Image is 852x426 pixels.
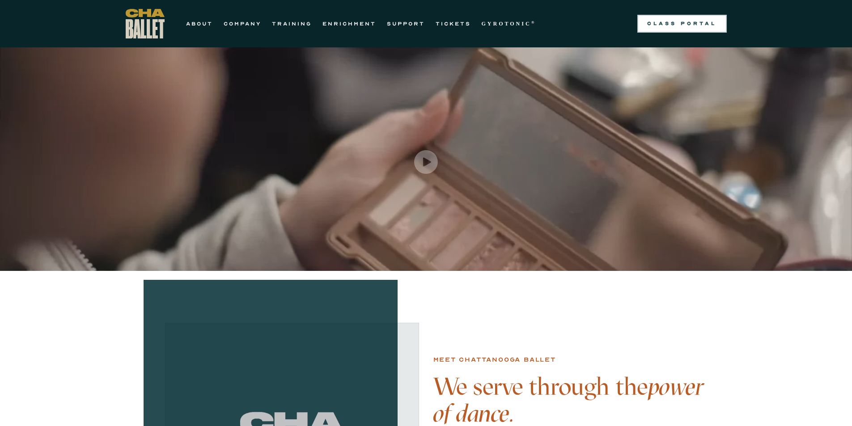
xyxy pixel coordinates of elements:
[637,15,727,33] a: Class Portal
[224,18,261,29] a: COMPANY
[436,18,471,29] a: TICKETS
[643,20,721,27] div: Class Portal
[186,18,213,29] a: ABOUT
[272,18,312,29] a: TRAINING
[322,18,376,29] a: ENRICHMENT
[482,18,536,29] a: GYROTONIC®
[126,9,165,38] a: home
[531,20,536,25] sup: ®
[433,354,556,365] div: Meet chattanooga ballet
[387,18,425,29] a: SUPPORT
[482,21,531,27] strong: GYROTONIC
